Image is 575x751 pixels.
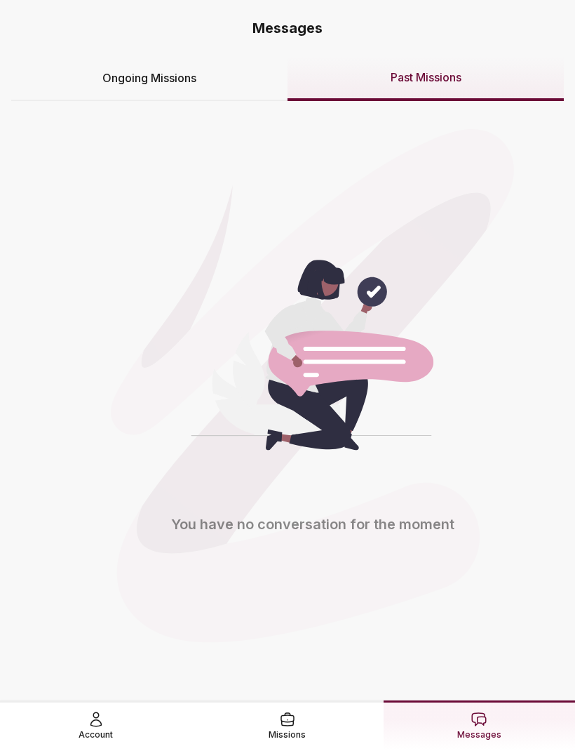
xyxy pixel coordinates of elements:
h3: Messages [11,18,564,38]
a: Missions [191,700,383,750]
span: Ongoing Missions [102,69,196,86]
span: Messages [457,728,501,742]
span: Account [79,728,113,742]
span: Missions [269,728,306,742]
span: Past Missions [391,69,461,86]
a: Messages [384,700,575,750]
